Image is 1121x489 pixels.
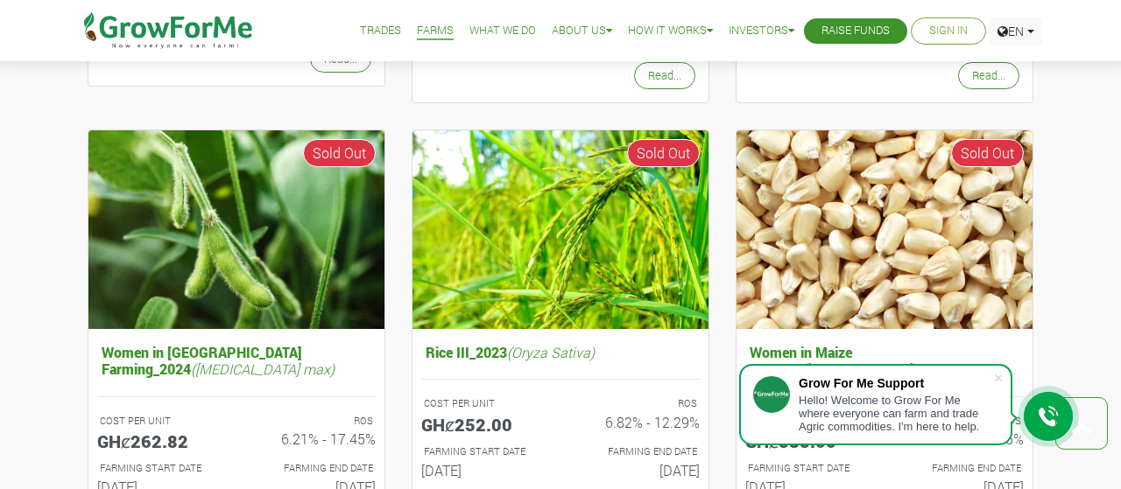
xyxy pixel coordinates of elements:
a: Raise Funds [821,22,890,40]
h5: GHȼ262.82 [97,430,223,451]
h6: 10.03% - 22.55% [898,430,1024,447]
p: FARMING END DATE [900,461,1021,476]
h5: Women in Maize IV_2023 [745,339,1024,381]
p: ROS [576,396,697,411]
i: ([MEDICAL_DATA] max) [191,360,335,378]
h6: [DATE] [421,462,547,479]
a: How it Works [628,22,713,40]
p: ROS [252,414,373,429]
i: ([PERSON_NAME]) [800,360,915,378]
a: What We Do [469,22,536,40]
img: growforme image [737,130,1033,329]
i: (Oryza Sativa) [507,343,595,361]
a: Read... [634,62,695,89]
div: Grow For Me Support [799,376,993,390]
p: FARMING END DATE [252,461,373,476]
p: FARMING END DATE [576,444,697,459]
a: About Us [552,22,612,40]
p: FARMING START DATE [424,444,545,459]
h6: 6.82% - 12.29% [574,414,700,430]
span: Sold Out [303,139,376,167]
a: Sign In [929,22,968,40]
span: Sold Out [951,139,1024,167]
a: Investors [729,22,794,40]
img: growforme image [412,130,709,329]
img: growforme image [88,130,384,329]
h5: GHȼ585.00 [745,430,871,451]
div: Hello! Welcome to Grow For Me where everyone can farm and trade Agric commodities. I'm here to help. [799,394,993,433]
h5: Rice III_2023 [421,339,700,365]
h5: Women in [GEOGRAPHIC_DATA] Farming_2024 [97,339,376,381]
a: Trades [360,22,401,40]
h6: [DATE] [574,462,700,479]
span: Sold Out [627,139,700,167]
p: COST PER UNIT [100,414,221,429]
p: COST PER UNIT [424,396,545,411]
p: FARMING START DATE [748,461,869,476]
a: Farms [417,22,454,40]
p: FARMING START DATE [100,461,221,476]
a: Read... [958,62,1019,89]
h5: GHȼ252.00 [421,414,547,435]
a: EN [990,17,1042,45]
h6: 6.21% - 17.45% [250,430,376,447]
